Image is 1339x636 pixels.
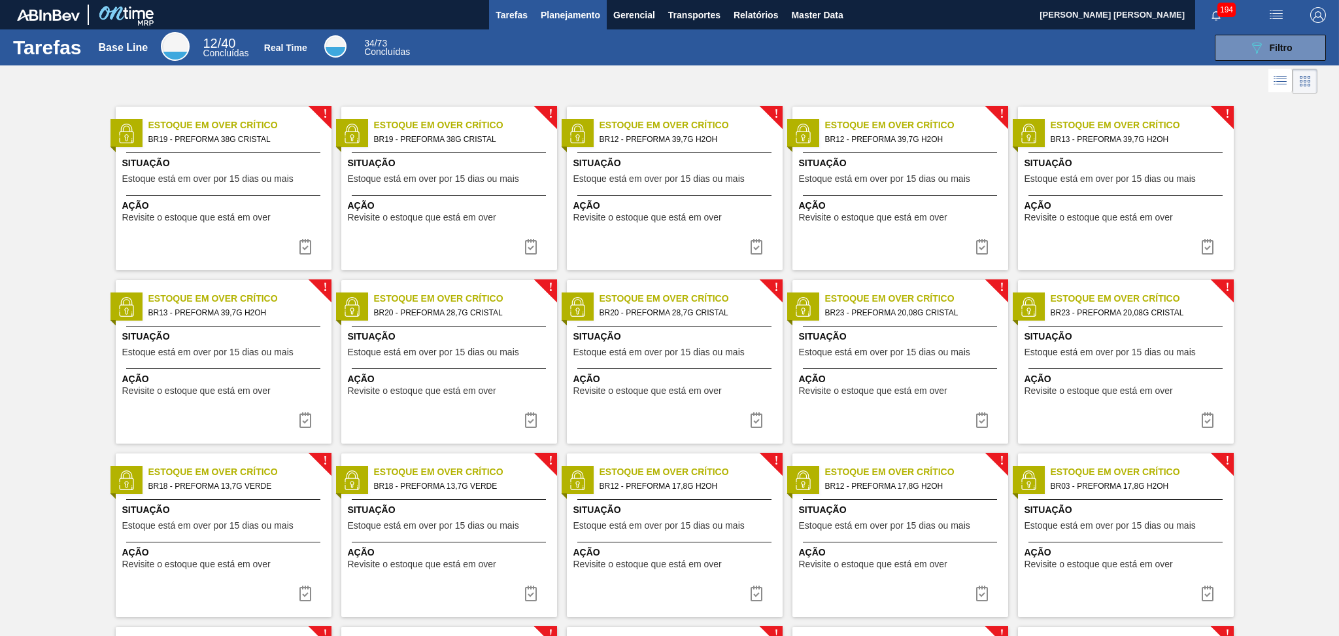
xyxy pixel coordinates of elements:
span: Estoque em Over Crítico [825,118,1008,132]
div: Visão em Cards [1293,69,1317,94]
span: Situação [573,156,779,170]
span: Situação [799,330,1005,344]
span: Situação [348,503,554,517]
span: Estoque está em over por 15 dias ou mais [348,347,519,357]
span: Estoque em Over Crítico [374,118,557,132]
img: icon-task complete [523,412,539,428]
div: Completar tarefa: 29883973 [741,234,772,260]
img: status [116,297,136,317]
span: Estoque está em over por 15 dias ou mais [1025,521,1196,531]
span: Filtro [1270,43,1293,53]
button: icon-task complete [1192,407,1223,433]
img: icon-task complete [297,586,313,601]
button: icon-task complete [290,234,321,260]
span: ! [774,456,778,466]
span: 12 [203,36,217,50]
span: Estoque em Over Crítico [148,118,331,132]
span: Situação [799,156,1005,170]
span: Revisite o estoque que está em over [573,386,722,396]
span: Situação [1025,156,1230,170]
span: Estoque em Over Crítico [1051,118,1234,132]
button: Filtro [1215,35,1326,61]
button: icon-task complete [966,407,998,433]
button: icon-task complete [515,407,547,433]
span: ! [1225,109,1229,119]
button: icon-task complete [966,234,998,260]
span: Estoque está em over por 15 dias ou mais [122,174,294,184]
span: BR23 - PREFORMA 20,08G CRISTAL [825,306,998,320]
span: ! [549,283,552,292]
span: BR12 - PREFORMA 39,7G H2OH [825,132,998,147]
div: Completar tarefa: 29884013 [1192,580,1223,607]
span: Ação [348,372,554,386]
div: Base Line [203,38,248,58]
img: Logout [1310,7,1326,23]
div: Completar tarefa: 29884001 [290,580,321,607]
span: Revisite o estoque que está em over [1025,213,1173,222]
span: Situação [1025,330,1230,344]
span: 34 [364,38,375,48]
span: Revisite o estoque que está em over [573,559,722,569]
span: Ação [573,372,779,386]
span: Estoque em Over Crítico [374,292,557,306]
span: Ação [122,546,328,559]
span: Planejamento [541,7,600,23]
span: Revisite o estoque que está em over [122,213,271,222]
div: Completar tarefa: 29884007 [741,580,772,607]
img: icon-task complete [297,412,313,428]
div: Real Time [264,43,307,53]
span: Estoque em Over Crítico [374,465,557,479]
img: status [342,124,362,143]
span: Ação [122,372,328,386]
span: Relatórios [734,7,778,23]
span: Revisite o estoque que está em over [348,559,496,569]
button: icon-task complete [1192,234,1223,260]
span: ! [323,456,327,466]
span: / 73 [364,38,387,48]
span: ! [774,283,778,292]
button: icon-task complete [290,580,321,607]
span: Situação [573,503,779,517]
span: Estoque está em over por 15 dias ou mais [573,174,745,184]
span: Revisite o estoque que está em over [348,386,496,396]
span: Revisite o estoque que está em over [799,213,947,222]
div: Real Time [364,39,410,56]
button: icon-task complete [741,580,772,607]
span: Estoque em Over Crítico [600,465,783,479]
span: BR23 - PREFORMA 20,08G CRISTAL [1051,306,1223,320]
button: icon-task complete [966,580,998,607]
img: status [793,297,813,317]
img: icon-task complete [1200,586,1215,601]
img: icon-task complete [749,586,764,601]
div: Completar tarefa: 29883974 [290,407,321,433]
img: status [568,470,587,490]
span: Revisite o estoque que está em over [1025,386,1173,396]
button: icon-task complete [290,407,321,433]
span: Revisite o estoque que está em over [122,559,271,569]
span: ! [1000,109,1004,119]
span: Ação [799,546,1005,559]
span: Estoque está em over por 15 dias ou mais [122,347,294,357]
span: Estoque está em over por 15 dias ou mais [122,521,294,531]
span: ! [549,456,552,466]
span: BR19 - PREFORMA 38G CRISTAL [148,132,321,147]
button: Notificações [1195,6,1237,24]
img: icon-task complete [974,239,990,255]
span: BR12 - PREFORMA 39,7G H2OH [600,132,772,147]
span: Ação [1025,372,1230,386]
img: status [116,470,136,490]
span: ! [323,283,327,292]
span: Situação [122,503,328,517]
span: ! [774,109,778,119]
span: ! [549,109,552,119]
span: Ação [122,199,328,213]
span: Tarefas [496,7,528,23]
img: icon-task complete [974,586,990,601]
span: Ação [348,546,554,559]
img: icon-task complete [749,239,764,255]
button: icon-task complete [741,407,772,433]
span: Estoque em Over Crítico [148,465,331,479]
span: Estoque está em over por 15 dias ou mais [1025,347,1196,357]
span: BR12 - PREFORMA 17,8G H2OH [825,479,998,493]
span: Situação [122,156,328,170]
